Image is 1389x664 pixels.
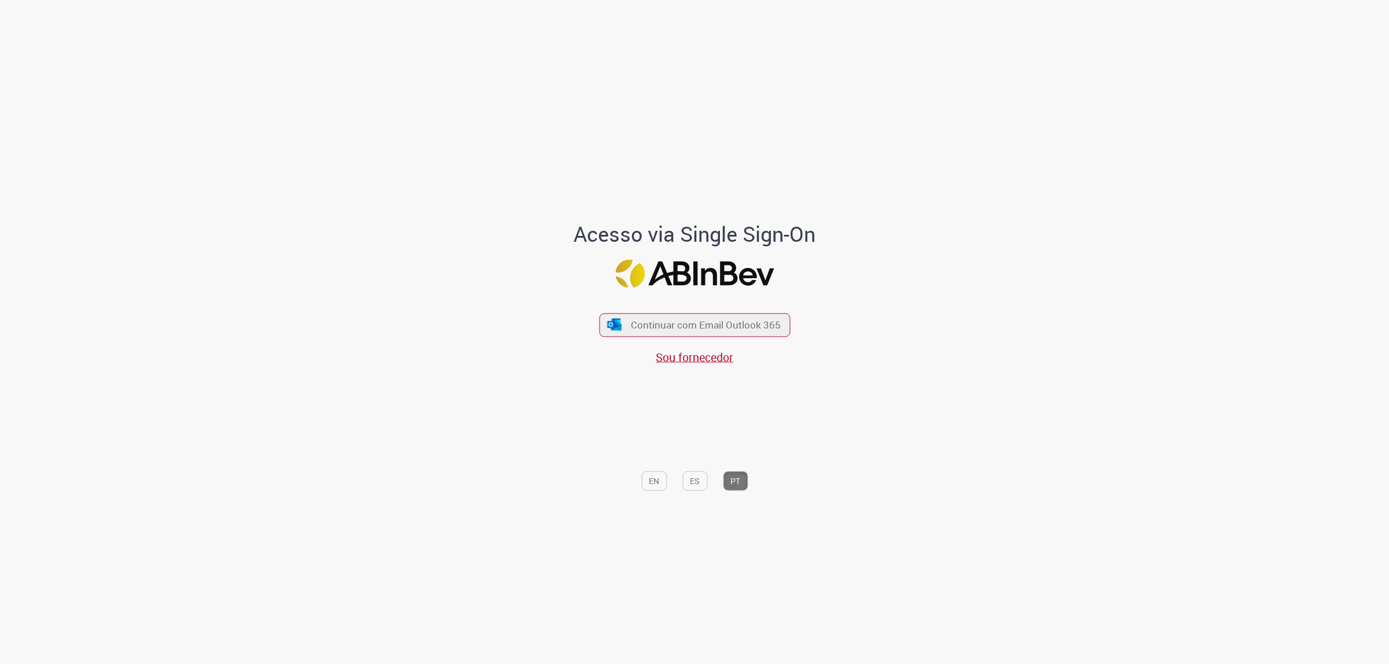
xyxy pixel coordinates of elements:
[723,471,748,490] button: PT
[641,471,667,490] button: EN
[656,349,733,364] a: Sou fornecedor
[682,471,707,490] button: ES
[607,319,623,331] img: ícone Azure/Microsoft 360
[534,223,855,246] h1: Acesso via Single Sign-On
[631,318,781,331] span: Continuar com Email Outlook 365
[599,313,790,337] button: ícone Azure/Microsoft 360 Continuar com Email Outlook 365
[615,259,774,287] img: Logo ABInBev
